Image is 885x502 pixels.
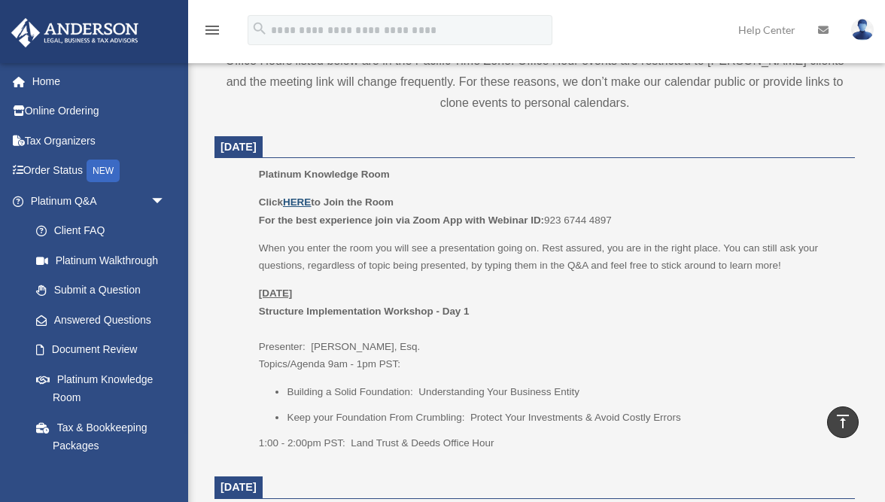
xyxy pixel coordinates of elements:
[11,156,188,187] a: Order StatusNEW
[11,96,188,126] a: Online Ordering
[851,19,874,41] img: User Pic
[21,245,188,275] a: Platinum Walkthrough
[834,412,852,431] i: vertical_align_top
[203,26,221,39] a: menu
[827,406,859,438] a: vertical_align_top
[251,20,268,37] i: search
[11,66,188,96] a: Home
[259,284,844,373] p: Presenter: [PERSON_NAME], Esq. Topics/Agenda 9am - 1pm PST:
[259,196,394,208] b: Click to Join the Room
[21,335,188,365] a: Document Review
[21,305,188,335] a: Answered Questions
[259,306,470,317] b: Structure Implementation Workshop - Day 1
[259,169,390,180] span: Platinum Knowledge Room
[259,434,844,452] p: 1:00 - 2:00pm PST: Land Trust & Deeds Office Hour
[220,141,257,153] span: [DATE]
[259,239,844,275] p: When you enter the room you will see a presentation going on. Rest assured, you are in the right ...
[287,409,844,427] li: Keep your Foundation From Crumbling: Protect Your Investments & Avoid Costly Errors
[259,288,293,299] u: [DATE]
[220,481,257,493] span: [DATE]
[259,214,544,226] b: For the best experience join via Zoom App with Webinar ID:
[11,126,188,156] a: Tax Organizers
[7,18,143,47] img: Anderson Advisors Platinum Portal
[21,275,188,306] a: Submit a Question
[21,364,181,412] a: Platinum Knowledge Room
[151,186,181,217] span: arrow_drop_down
[21,216,188,246] a: Client FAQ
[203,21,221,39] i: menu
[21,412,188,461] a: Tax & Bookkeeping Packages
[11,186,188,216] a: Platinum Q&Aarrow_drop_down
[287,383,844,401] li: Building a Solid Foundation: Understanding Your Business Entity
[259,193,844,229] p: 923 6744 4897
[87,160,120,182] div: NEW
[283,196,311,208] a: HERE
